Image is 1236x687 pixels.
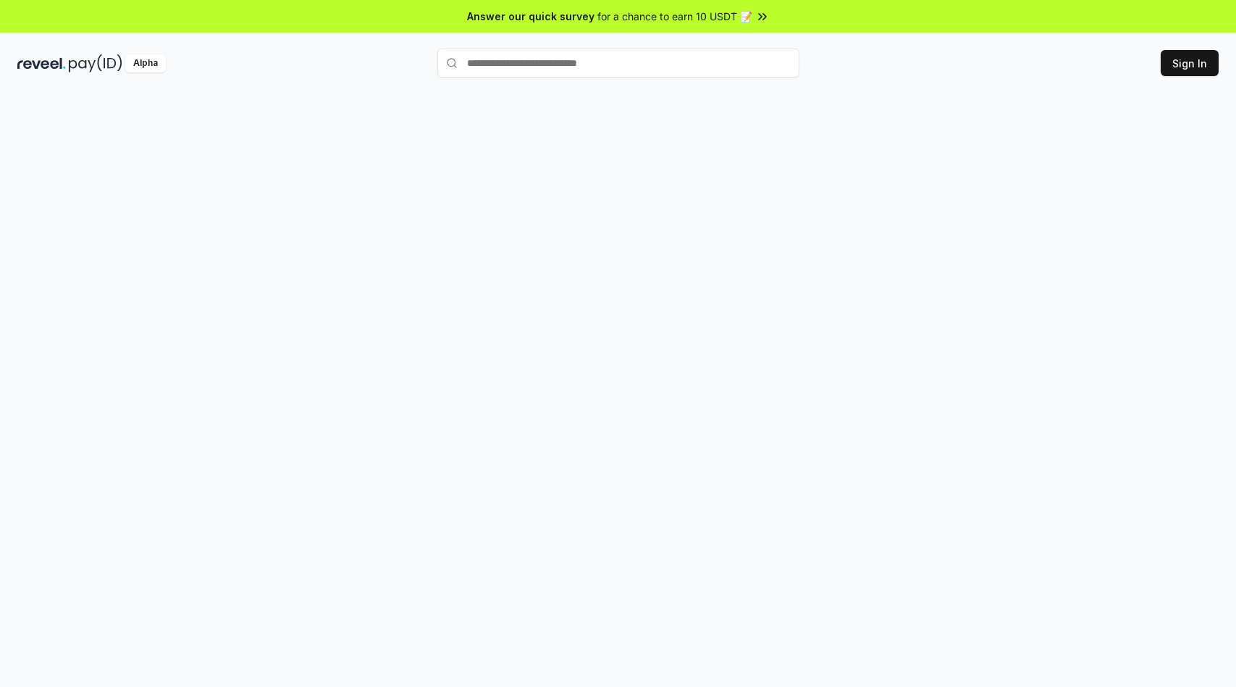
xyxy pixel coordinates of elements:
[597,9,752,24] span: for a chance to earn 10 USDT 📝
[1161,50,1219,76] button: Sign In
[125,54,166,72] div: Alpha
[467,9,594,24] span: Answer our quick survey
[69,54,122,72] img: pay_id
[17,54,66,72] img: reveel_dark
